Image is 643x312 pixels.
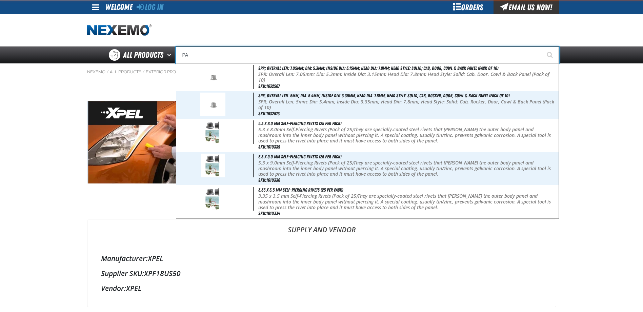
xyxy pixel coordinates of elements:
div: XPEL [101,254,542,263]
p: SPR; Overall Len: 5mm; Dia: 5.4mm; Inside Dia: 3.35mm; Head Dia: 7.8mm; Head Style: Solid; Cab, R... [258,99,557,111]
a: All Products [110,69,141,75]
a: Home [87,24,152,36]
span: All Products [123,49,163,61]
img: 60e8783623572948058115-1489000_2_1.jpg [201,154,225,177]
label: Supplier SKU: [101,269,144,278]
a: Supply and Vendor [87,219,556,240]
b: 5.3 x 9.0mm Self-Piercing Rivets (Pack of 25) [258,159,354,166]
a: Exterior Protection [146,69,194,75]
span: SKU:1610335 [258,144,280,150]
span: 5.3 x 9.0 mm Self-Piercing Rivets (25 per pack) [258,154,341,159]
span: SKU:1610336 [258,177,280,183]
span: / [142,69,145,75]
button: Open All Products pages [165,46,176,63]
p: They are specially-coated steel rivets that [PERSON_NAME] the outer body panel and mushroom into ... [258,193,557,210]
div: XPEL [101,284,542,293]
span: 5.3 x 8.0 mm Self-Piercing Rivets (25 per pack) [258,121,341,126]
span: SPR; Overall Len: 5mm; Dia: 5.4mm; Inside Dia: 3.35mm; Head Dia: 7.8mm; Head Style: Solid; Cab, R... [258,93,509,98]
b: 5.3 x 8.0mm Self-Piercing Rivets (Pack of 25) [258,126,354,133]
span: SKU:1632567 [258,83,280,89]
img: Stealth Paint Protection Film (18"x50') [87,101,216,183]
img: 60e877be87627972574659-1489000_2_1.jpg [201,120,225,144]
span: SPR; Overall Len: 7.05mm; Dia: 5.3mm; Inside Dia: 3.15mm; Head Dia: 7.8mm; Head Style: Solid; Cab... [258,65,498,71]
a: Nexemo [87,69,105,75]
input: Search [176,46,559,63]
p: They are specially-coated steel rivets that [PERSON_NAME] the outer body panel and mushroom into ... [258,160,557,177]
b: 3.35 x 3.5 mm Self-Piercing Rivets (Pack of 25) [258,193,358,199]
div: XPF18US50 [101,269,542,278]
img: 6194246b933ee520497398-1632573.png [200,65,225,89]
label: Vendor: [101,284,126,293]
nav: Breadcrumbs [87,69,556,75]
label: Manufacturer: [101,254,148,263]
p: They are specially-coated steel rivets that [PERSON_NAME] the outer body panel and mushroom into ... [258,127,557,144]
span: SKU:1610334 [258,211,280,216]
span: SKU:1632573 [258,111,280,116]
img: 6194246b933ee520497398-1632573.png [200,93,225,116]
a: Log In [137,2,163,12]
span: / [106,69,109,75]
img: Nexemo logo [87,24,152,36]
img: 60e87541274ef534561216-1489000_2_1.jpg [201,187,225,211]
button: Start Searching [542,46,559,63]
p: SPR; Overall Len: 7.05mm; Dia: 5.3mm; Inside Dia: 3.15mm; Head Dia: 7.8mm; Head Style: Solid; Cab... [258,72,557,83]
span: 3.35 x 3.5 mm Self-Piercing Rivets (25 per pack) [258,187,343,193]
